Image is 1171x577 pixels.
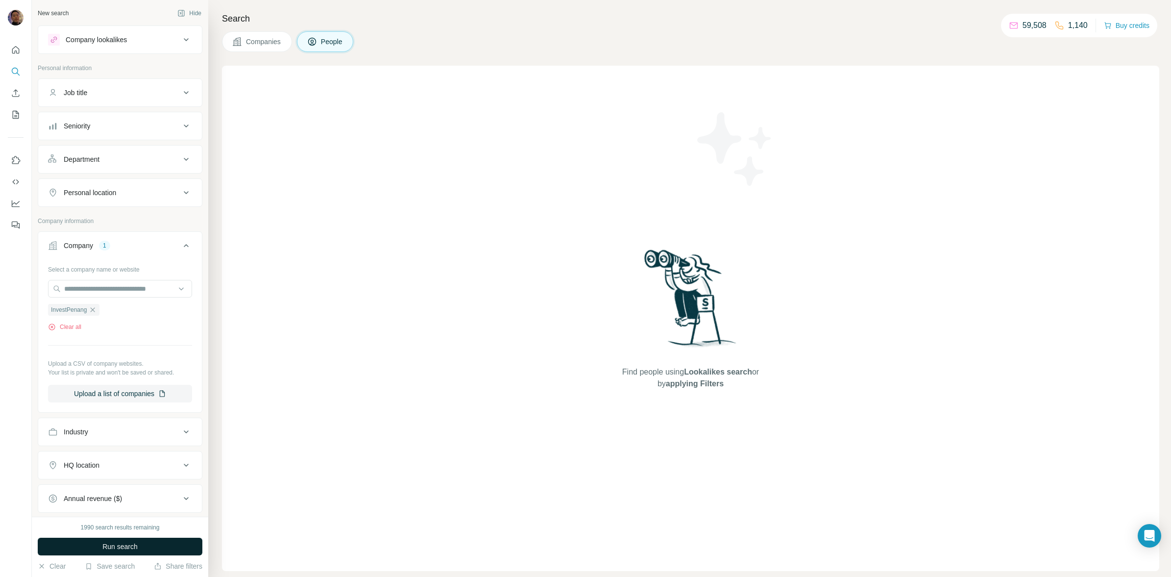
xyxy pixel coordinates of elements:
[66,35,127,45] div: Company lookalikes
[38,234,202,261] button: Company1
[85,561,135,571] button: Save search
[48,261,192,274] div: Select a company name or website
[691,105,779,193] img: Surfe Illustration - Stars
[8,173,24,191] button: Use Surfe API
[38,181,202,204] button: Personal location
[48,368,192,377] p: Your list is private and won't be saved or shared.
[64,427,88,437] div: Industry
[64,88,87,98] div: Job title
[8,41,24,59] button: Quick start
[99,241,110,250] div: 1
[321,37,343,47] span: People
[612,366,769,390] span: Find people using or by
[666,379,724,388] span: applying Filters
[1068,20,1088,31] p: 1,140
[64,188,116,198] div: Personal location
[81,523,160,532] div: 1990 search results remaining
[1023,20,1047,31] p: 59,508
[8,10,24,25] img: Avatar
[154,561,202,571] button: Share filters
[8,63,24,80] button: Search
[48,323,81,331] button: Clear all
[38,28,202,51] button: Company lookalikes
[64,494,122,503] div: Annual revenue ($)
[246,37,282,47] span: Companies
[640,247,742,356] img: Surfe Illustration - Woman searching with binoculars
[684,368,752,376] span: Lookalikes search
[38,420,202,444] button: Industry
[8,106,24,124] button: My lists
[38,9,69,18] div: New search
[8,151,24,169] button: Use Surfe on LinkedIn
[64,121,90,131] div: Seniority
[64,460,99,470] div: HQ location
[51,305,87,314] span: InvestPenang
[222,12,1159,25] h4: Search
[64,241,93,251] div: Company
[38,114,202,138] button: Seniority
[48,385,192,402] button: Upload a list of companies
[8,216,24,234] button: Feedback
[1138,524,1161,548] div: Open Intercom Messenger
[38,561,66,571] button: Clear
[48,359,192,368] p: Upload a CSV of company websites.
[102,542,138,552] span: Run search
[38,81,202,104] button: Job title
[38,453,202,477] button: HQ location
[8,84,24,102] button: Enrich CSV
[38,148,202,171] button: Department
[8,195,24,212] button: Dashboard
[64,154,99,164] div: Department
[1104,19,1149,32] button: Buy credits
[38,217,202,226] p: Company information
[38,487,202,510] button: Annual revenue ($)
[38,538,202,555] button: Run search
[171,6,208,21] button: Hide
[38,64,202,73] p: Personal information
